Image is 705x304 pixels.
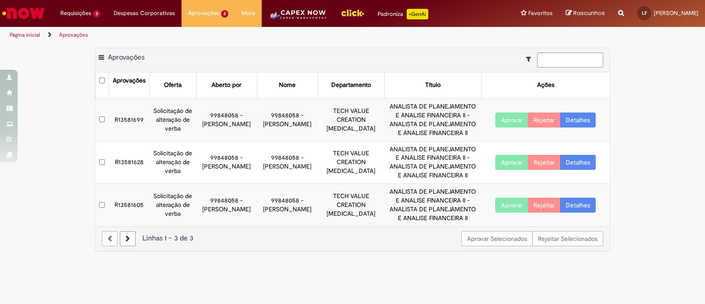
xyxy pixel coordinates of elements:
[654,9,698,17] span: [PERSON_NAME]
[164,81,182,90] div: Oferta
[642,10,647,16] span: LF
[257,98,318,141] td: 99848058 - [PERSON_NAME]
[279,81,296,90] div: Nome
[560,113,596,128] a: Detalhes
[149,141,196,184] td: Solicitação de alteração de verba
[241,9,255,18] span: More
[113,76,145,85] div: Aprovações
[318,184,384,226] td: TECH VALUE CREATION [MEDICAL_DATA]
[495,198,528,213] button: Aprovar
[196,98,257,141] td: 99848058 - [PERSON_NAME]
[108,53,145,62] span: Aprovações
[528,198,560,213] button: Rejeitar
[407,9,428,19] p: +GenAi
[10,31,40,38] a: Página inicial
[528,9,553,18] span: Favoritos
[495,155,528,170] button: Aprovar
[560,198,596,213] a: Detalhes
[528,113,560,128] button: Rejeitar
[109,72,149,98] th: Aprovações
[528,155,560,170] button: Rejeitar
[573,9,605,17] span: Rascunhos
[385,141,482,184] td: ANALISTA DE PLANEJAMENTO E ANALISE FINANCEIRA II - ANALISTA DE PLANEJAMENTO E ANALISE FINANCEIRA II
[149,184,196,226] td: Solicitação de alteração de verba
[385,98,482,141] td: ANALISTA DE PLANEJAMENTO E ANALISE FINANCEIRA II - ANALISTA DE PLANEJAMENTO E ANALISE FINANCEIRA II
[526,56,535,62] i: Mostrar filtros para: Suas Solicitações
[93,10,100,18] span: 3
[1,4,46,22] img: ServiceNow
[109,98,149,141] td: R13581699
[102,233,603,244] div: Linhas 1 − 3 de 3
[7,27,464,43] ul: Trilhas de página
[60,9,91,18] span: Requisições
[109,141,149,184] td: R13581628
[318,98,384,141] td: TECH VALUE CREATION [MEDICAL_DATA]
[378,9,428,19] div: Padroniza
[560,155,596,170] a: Detalhes
[318,141,384,184] td: TECH VALUE CREATION [MEDICAL_DATA]
[149,98,196,141] td: Solicitação de alteração de verba
[268,9,327,26] img: CapexLogo5.png
[257,141,318,184] td: 99848058 - [PERSON_NAME]
[59,31,88,38] a: Aprovações
[196,141,257,184] td: 99848058 - [PERSON_NAME]
[109,184,149,226] td: R13581605
[211,81,241,90] div: Aberto por
[495,113,528,128] button: Aprovar
[257,184,318,226] td: 99848058 - [PERSON_NAME]
[196,184,257,226] td: 99848058 - [PERSON_NAME]
[425,81,441,90] div: Título
[331,81,371,90] div: Departamento
[221,10,229,18] span: 3
[385,184,482,226] td: ANALISTA DE PLANEJAMENTO E ANALISE FINANCEIRA II - ANALISTA DE PLANEJAMENTO E ANALISE FINANCEIRA II
[114,9,175,18] span: Despesas Corporativas
[566,9,605,18] a: Rascunhos
[188,9,219,18] span: Aprovações
[537,81,554,90] div: Ações
[341,6,364,19] img: click_logo_yellow_360x200.png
